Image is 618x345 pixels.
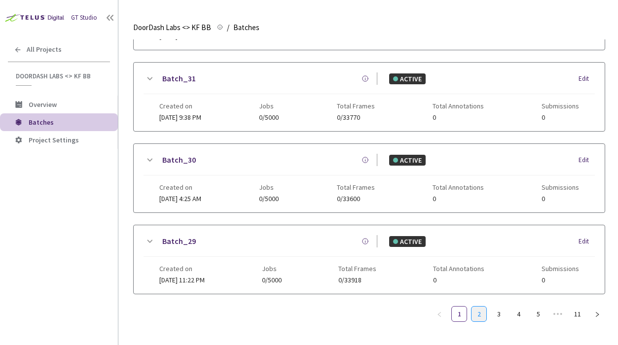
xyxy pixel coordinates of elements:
[389,73,426,84] div: ACTIVE
[511,307,526,321] a: 4
[542,183,579,191] span: Submissions
[338,265,376,273] span: Total Frames
[159,183,201,191] span: Created on
[29,118,54,127] span: Batches
[337,33,375,40] span: 0/33380
[542,114,579,121] span: 0
[433,276,484,284] span: 0
[550,306,566,322] li: Next 5 Pages
[162,154,196,166] a: Batch_30
[259,33,279,40] span: 0/5000
[542,33,579,40] span: 0
[159,194,201,203] span: [DATE] 4:25 AM
[433,183,484,191] span: Total Annotations
[227,22,229,34] li: /
[16,72,104,80] span: DoorDash Labs <> KF BB
[530,306,546,322] li: 5
[589,306,605,322] button: right
[594,311,600,317] span: right
[162,235,196,247] a: Batch_29
[579,155,595,165] div: Edit
[71,13,97,23] div: GT Studio
[531,307,545,321] a: 5
[491,306,507,322] li: 3
[159,102,201,110] span: Created on
[570,307,585,321] a: 11
[338,276,376,284] span: 0/33918
[542,265,579,273] span: Submissions
[162,72,196,85] a: Batch_31
[259,114,279,121] span: 0/5000
[337,195,375,203] span: 0/33600
[433,265,484,273] span: Total Annotations
[433,33,484,40] span: 0
[259,183,279,191] span: Jobs
[542,102,579,110] span: Submissions
[433,114,484,121] span: 0
[510,306,526,322] li: 4
[134,225,605,294] div: Batch_29ACTIVEEditCreated on[DATE] 11:22 PMJobs0/5000Total Frames0/33918Total Annotations0Submiss...
[233,22,259,34] span: Batches
[432,306,447,322] button: left
[159,265,205,273] span: Created on
[29,100,57,109] span: Overview
[433,195,484,203] span: 0
[433,102,484,110] span: Total Annotations
[133,22,211,34] span: DoorDash Labs <> KF BB
[27,45,62,54] span: All Projects
[579,237,595,246] div: Edit
[159,276,205,284] span: [DATE] 11:22 PM
[337,102,375,110] span: Total Frames
[542,195,579,203] span: 0
[259,195,279,203] span: 0/5000
[451,306,467,322] li: 1
[389,155,426,166] div: ACTIVE
[579,74,595,84] div: Edit
[472,307,486,321] a: 2
[550,306,566,322] span: •••
[159,113,201,122] span: [DATE] 9:38 PM
[262,265,282,273] span: Jobs
[337,114,375,121] span: 0/33770
[29,136,79,144] span: Project Settings
[134,144,605,212] div: Batch_30ACTIVEEditCreated on[DATE] 4:25 AMJobs0/5000Total Frames0/33600Total Annotations0Submissi...
[259,102,279,110] span: Jobs
[542,276,579,284] span: 0
[436,311,442,317] span: left
[589,306,605,322] li: Next Page
[432,306,447,322] li: Previous Page
[337,183,375,191] span: Total Frames
[262,276,282,284] span: 0/5000
[570,306,585,322] li: 11
[452,307,467,321] a: 1
[134,63,605,131] div: Batch_31ACTIVEEditCreated on[DATE] 9:38 PMJobs0/5000Total Frames0/33770Total Annotations0Submissi...
[491,307,506,321] a: 3
[471,306,487,322] li: 2
[389,236,426,247] div: ACTIVE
